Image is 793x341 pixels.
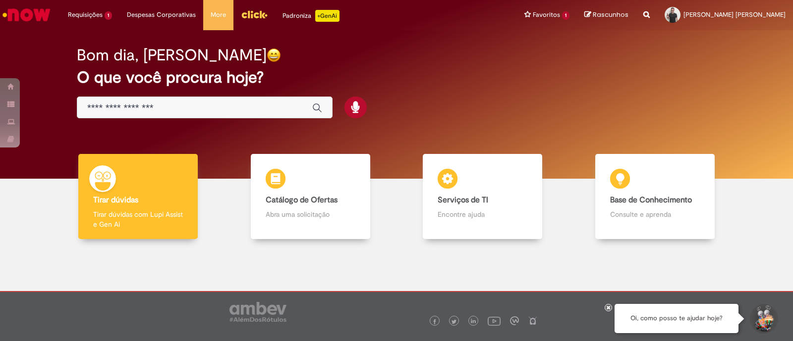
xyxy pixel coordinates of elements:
[593,10,628,19] span: Rascunhos
[211,10,226,20] span: More
[432,319,437,324] img: logo_footer_facebook.png
[266,209,355,219] p: Abra uma solicitação
[266,195,338,205] b: Catálogo de Ofertas
[77,47,267,64] h2: Bom dia, [PERSON_NAME]
[569,154,741,240] a: Base de Conhecimento Consulte e aprenda
[533,10,560,20] span: Favoritos
[267,48,281,62] img: happy-face.png
[93,209,183,229] p: Tirar dúvidas com Lupi Assist e Gen Ai
[584,10,628,20] a: Rascunhos
[52,154,225,240] a: Tirar dúvidas Tirar dúvidas com Lupi Assist e Gen Ai
[562,11,569,20] span: 1
[438,195,488,205] b: Serviços de TI
[615,304,738,333] div: Oi, como posso te ajudar hoje?
[488,314,501,327] img: logo_footer_youtube.png
[68,10,103,20] span: Requisições
[683,10,786,19] span: [PERSON_NAME] [PERSON_NAME]
[241,7,268,22] img: click_logo_yellow_360x200.png
[315,10,340,22] p: +GenAi
[77,69,716,86] h2: O que você procura hoje?
[93,195,138,205] b: Tirar dúvidas
[127,10,196,20] span: Despesas Corporativas
[510,316,519,325] img: logo_footer_workplace.png
[225,154,397,240] a: Catálogo de Ofertas Abra uma solicitação
[610,195,692,205] b: Base de Conhecimento
[105,11,112,20] span: 1
[1,5,52,25] img: ServiceNow
[283,10,340,22] div: Padroniza
[229,302,286,322] img: logo_footer_ambev_rotulo_gray.png
[528,316,537,325] img: logo_footer_naosei.png
[452,319,456,324] img: logo_footer_twitter.png
[748,304,778,334] button: Iniciar Conversa de Suporte
[438,209,527,219] p: Encontre ajuda
[610,209,700,219] p: Consulte e aprenda
[396,154,569,240] a: Serviços de TI Encontre ajuda
[471,319,476,325] img: logo_footer_linkedin.png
